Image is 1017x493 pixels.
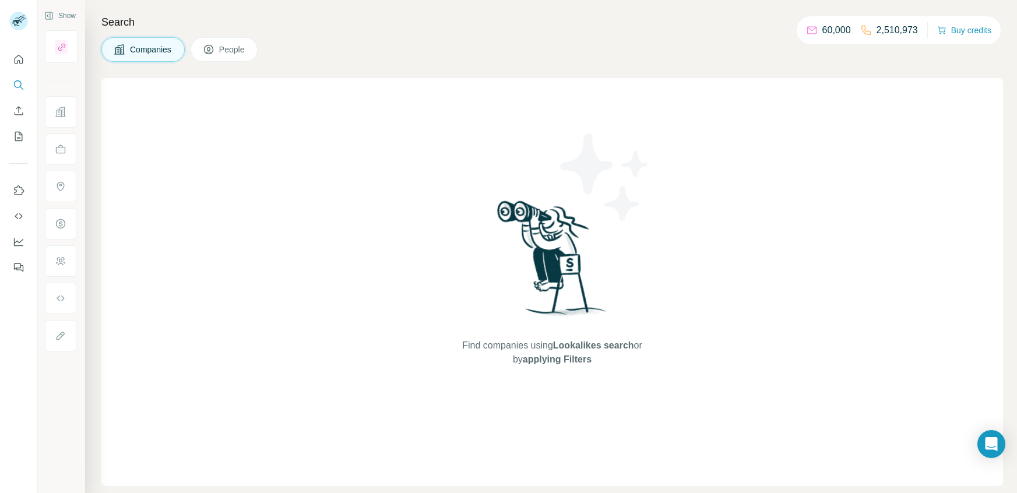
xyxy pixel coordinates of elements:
button: Dashboard [9,231,28,252]
h4: Search [101,14,1003,30]
span: Companies [130,44,173,55]
button: Enrich CSV [9,100,28,121]
span: People [219,44,246,55]
button: Feedback [9,257,28,278]
button: Quick start [9,49,28,70]
span: Find companies using or by [459,339,645,367]
p: 60,000 [822,23,851,37]
button: My lists [9,126,28,147]
span: applying Filters [523,354,592,364]
span: Lookalikes search [553,340,634,350]
button: Buy credits [937,22,991,38]
img: Surfe Illustration - Woman searching with binoculars [492,198,613,328]
button: Use Surfe API [9,206,28,227]
div: Open Intercom Messenger [977,430,1005,458]
button: Use Surfe on LinkedIn [9,180,28,201]
button: Search [9,75,28,96]
p: 2,510,973 [877,23,918,37]
button: Show [36,7,84,24]
img: Surfe Illustration - Stars [553,125,657,230]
